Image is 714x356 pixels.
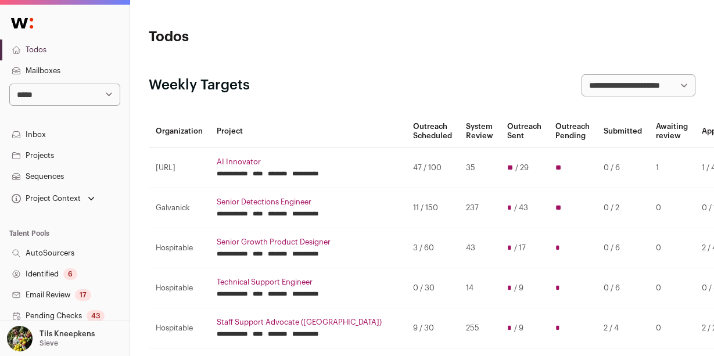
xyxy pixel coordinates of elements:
td: 11 / 150 [406,188,459,228]
th: Submitted [597,115,649,148]
td: 0 [649,268,695,308]
p: Sieve [40,339,58,348]
td: 237 [459,188,500,228]
span: / 29 [515,163,529,172]
a: Senior Growth Product Designer [217,238,399,247]
p: Tils Kneepkens [40,329,95,339]
td: 47 / 100 [406,148,459,188]
a: Technical Support Engineer [217,278,399,287]
td: 43 [459,228,500,268]
div: Project Context [9,194,81,203]
td: 0 / 6 [597,228,649,268]
td: Hospitable [149,228,210,268]
td: Hospitable [149,308,210,348]
td: 0 / 6 [597,148,649,188]
h1: Todos [149,28,331,46]
td: 0 / 6 [597,268,649,308]
td: 0 [649,308,695,348]
td: Galvanick [149,188,210,228]
td: [URL] [149,148,210,188]
th: Project [210,115,406,148]
td: Hospitable [149,268,210,308]
td: 0 / 30 [406,268,459,308]
td: 14 [459,268,500,308]
th: System Review [459,115,500,148]
button: Open dropdown [9,190,97,207]
div: 43 [87,310,105,322]
td: 0 [649,188,695,228]
span: / 43 [514,203,528,213]
th: Outreach Pending [548,115,597,148]
td: 35 [459,148,500,188]
td: 1 [649,148,695,188]
td: 0 [649,228,695,268]
img: 6689865-medium_jpg [7,326,33,351]
td: 9 / 30 [406,308,459,348]
td: 3 / 60 [406,228,459,268]
span: / 17 [514,243,526,253]
img: Wellfound [5,12,40,35]
a: AI Innovator [217,157,399,167]
td: 0 / 2 [597,188,649,228]
span: / 9 [514,323,523,333]
td: 255 [459,308,500,348]
div: 17 [75,289,91,301]
button: Open dropdown [5,326,97,351]
div: 6 [63,268,77,280]
th: Awaiting review [649,115,695,148]
span: / 9 [514,283,523,293]
a: Staff Support Advocate ([GEOGRAPHIC_DATA]) [217,318,399,327]
a: Senior Detections Engineer [217,197,399,207]
th: Outreach Scheduled [406,115,459,148]
th: Outreach Sent [500,115,548,148]
td: 2 / 4 [597,308,649,348]
h2: Weekly Targets [149,76,250,95]
th: Organization [149,115,210,148]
